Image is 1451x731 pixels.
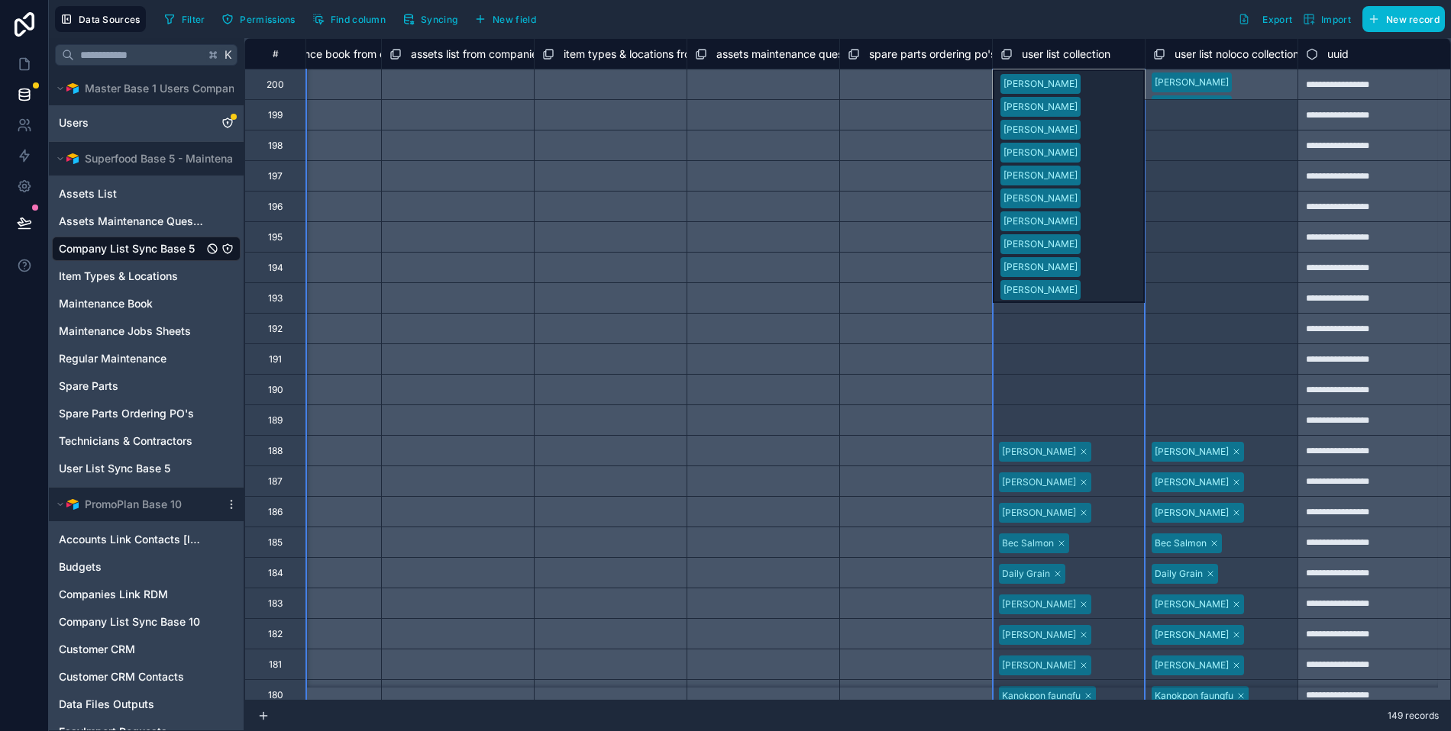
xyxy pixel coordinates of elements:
[269,353,282,365] div: 191
[1155,567,1203,581] div: Daily Grain
[59,697,154,712] span: Data Files Outputs
[267,79,284,91] div: 200
[85,497,182,512] span: PromoPlan Base 10
[59,324,203,339] a: Maintenance Jobs Sheets
[1262,14,1292,25] span: Export
[59,351,203,366] a: Regular Maintenance
[268,628,283,640] div: 182
[268,201,283,213] div: 196
[493,14,536,25] span: New field
[59,378,203,394] a: Spare Parts
[59,559,102,575] span: Budgets
[52,494,219,515] button: Airtable LogoPromoPlan Base 10
[52,78,241,99] button: Airtable LogoMaster Base 1 Users Companies Synced Data
[1356,6,1445,32] a: New record
[223,50,234,60] span: K
[59,461,170,476] span: User List Sync Base 5
[52,374,241,398] div: Spare Parts
[469,8,541,31] button: New field
[1002,475,1076,489] div: [PERSON_NAME]
[59,241,203,256] a: Company List Sync Base 5
[49,72,244,730] div: scrollable content
[716,47,1194,62] span: assets maintenance questions from companies (from staff list superfood sync base 3) collection
[66,82,79,95] img: Airtable Logo
[268,414,283,427] div: 189
[1155,689,1233,703] div: Kanokpon faungfu
[85,151,290,166] span: Superfood Base 5 - Maintenance Assets
[59,214,203,229] span: Assets Maintenance Questions
[1362,6,1445,32] button: New record
[1175,47,1299,62] span: user list noloco collection
[268,445,283,457] div: 188
[268,231,283,243] div: 195
[59,269,203,284] a: Item Types & Locations
[59,269,178,284] span: Item Types & Locations
[182,14,205,25] span: Filter
[1155,475,1229,489] div: [PERSON_NAME]
[216,8,306,31] a: Permissions
[59,559,203,575] a: Budgets
[268,536,283,549] div: 185
[66,153,79,165] img: Airtable Logo
[59,406,203,421] a: Spare Parts Ordering PO's
[59,587,168,602] span: Companies Link RDM
[1155,659,1229,672] div: [PERSON_NAME]
[1002,506,1076,520] div: [PERSON_NAME]
[1297,6,1356,32] button: Import
[59,351,166,366] span: Regular Maintenance
[52,237,241,261] div: Company List Sync Base 5
[1233,6,1297,32] button: Export
[331,14,386,25] span: Find column
[1002,689,1081,703] div: Kanokpon faungfu
[59,614,203,630] a: Company List Sync Base 10
[52,182,241,206] div: Assets List
[59,296,153,311] span: Maintenance Book
[59,614,200,630] span: Company List Sync Base 10
[268,109,283,121] div: 199
[1002,445,1076,459] div: [PERSON_NAME]
[59,186,117,201] span: Assets List
[52,429,241,453] div: Technicians & Contractors
[52,346,241,371] div: Regular Maintenance
[268,567,283,579] div: 184
[307,8,391,31] button: Find column
[268,170,283,182] div: 197
[268,292,283,304] div: 193
[52,665,241,689] div: Customer CRM Contacts
[1155,628,1229,642] div: [PERSON_NAME]
[268,597,283,610] div: 183
[240,14,295,25] span: Permissions
[55,6,146,32] button: Data Sources
[52,582,241,607] div: Companies Link RDM
[268,506,283,518] div: 186
[52,637,241,662] div: Customer CRM
[1155,445,1229,459] div: [PERSON_NAME]
[421,14,457,25] span: Syncing
[397,8,463,31] button: Syncing
[158,8,211,31] button: Filter
[59,532,203,547] a: Accounts Link Contacts [legacy]
[268,140,283,152] div: 198
[1002,536,1054,550] div: Bec Salmon
[268,262,283,274] div: 194
[79,14,141,25] span: Data Sources
[52,610,241,634] div: Company List Sync Base 10
[59,406,194,421] span: Spare Parts Ordering PO's
[268,689,283,701] div: 180
[52,401,241,426] div: Spare Parts Ordering PO's
[268,384,283,396] div: 190
[59,669,203,684] a: Customer CRM Contacts
[268,323,283,335] div: 192
[59,296,203,311] a: Maintenance Book
[52,111,241,135] div: Users
[52,264,241,288] div: Item Types & Locations
[59,433,203,449] a: Technicians & Contractors
[1022,47,1110,62] span: user list collection
[268,475,283,488] div: 187
[52,148,241,169] button: Airtable LogoSuperfood Base 5 - Maintenance Assets
[52,209,241,233] div: Assets Maintenance Questions
[1155,506,1229,520] div: [PERSON_NAME]
[869,47,1289,62] span: spare parts ordering po's from companies (from created by user list sync) collection
[59,669,184,684] span: Customer CRM Contacts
